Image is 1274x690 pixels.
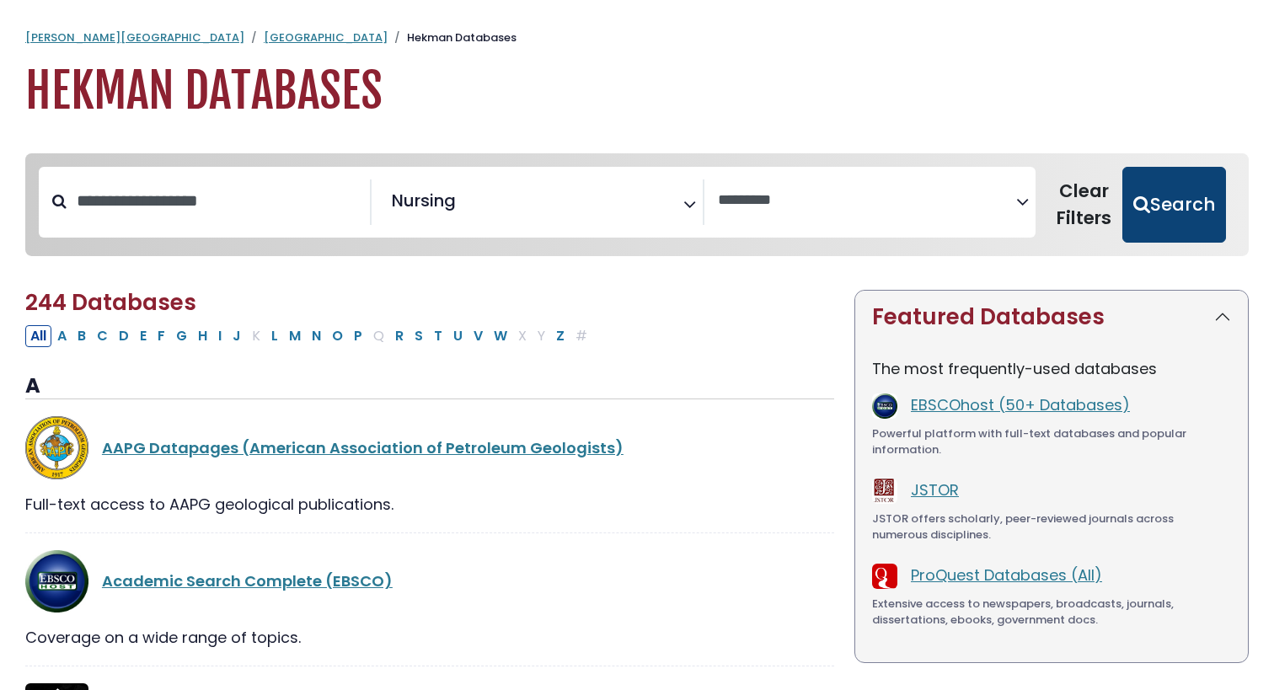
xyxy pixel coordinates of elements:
[25,153,1249,256] nav: Search filters
[911,479,959,500] a: JSTOR
[429,325,447,347] button: Filter Results T
[284,325,306,347] button: Filter Results M
[25,29,244,45] a: [PERSON_NAME][GEOGRAPHIC_DATA]
[25,324,594,345] div: Alpha-list to filter by first letter of database name
[385,188,456,213] li: Nursing
[872,596,1231,628] div: Extensive access to newspapers, broadcasts, journals, dissertations, ebooks, government docs.
[72,325,91,347] button: Filter Results B
[213,325,227,347] button: Filter Results I
[193,325,212,347] button: Filter Results H
[448,325,468,347] button: Filter Results U
[102,570,393,591] a: Academic Search Complete (EBSCO)
[92,325,113,347] button: Filter Results C
[307,325,326,347] button: Filter Results N
[872,425,1231,458] div: Powerful platform with full-text databases and popular information.
[459,197,471,215] textarea: Search
[409,325,428,347] button: Filter Results S
[25,63,1249,120] h1: Hekman Databases
[25,29,1249,46] nav: breadcrumb
[25,287,196,318] span: 244 Databases
[1046,167,1122,243] button: Clear Filters
[171,325,192,347] button: Filter Results G
[102,437,624,458] a: AAPG Datapages (American Association of Petroleum Geologists)
[489,325,512,347] button: Filter Results W
[872,357,1231,380] p: The most frequently-used databases
[327,325,348,347] button: Filter Results O
[25,493,834,516] div: Full-text access to AAPG geological publications.
[25,626,834,649] div: Coverage on a wide range of topics.
[266,325,283,347] button: Filter Results L
[872,511,1231,543] div: JSTOR offers scholarly, peer-reviewed journals across numerous disciplines.
[551,325,570,347] button: Filter Results Z
[911,394,1130,415] a: EBSCOhost (50+ Databases)
[718,192,1016,210] textarea: Search
[911,564,1102,586] a: ProQuest Databases (All)
[349,325,367,347] button: Filter Results P
[153,325,170,347] button: Filter Results F
[1122,167,1226,243] button: Submit for Search Results
[135,325,152,347] button: Filter Results E
[114,325,134,347] button: Filter Results D
[468,325,488,347] button: Filter Results V
[855,291,1248,344] button: Featured Databases
[264,29,388,45] a: [GEOGRAPHIC_DATA]
[392,188,456,213] span: Nursing
[25,374,834,399] h3: A
[227,325,246,347] button: Filter Results J
[388,29,517,46] li: Hekman Databases
[67,187,370,215] input: Search database by title or keyword
[52,325,72,347] button: Filter Results A
[25,325,51,347] button: All
[390,325,409,347] button: Filter Results R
